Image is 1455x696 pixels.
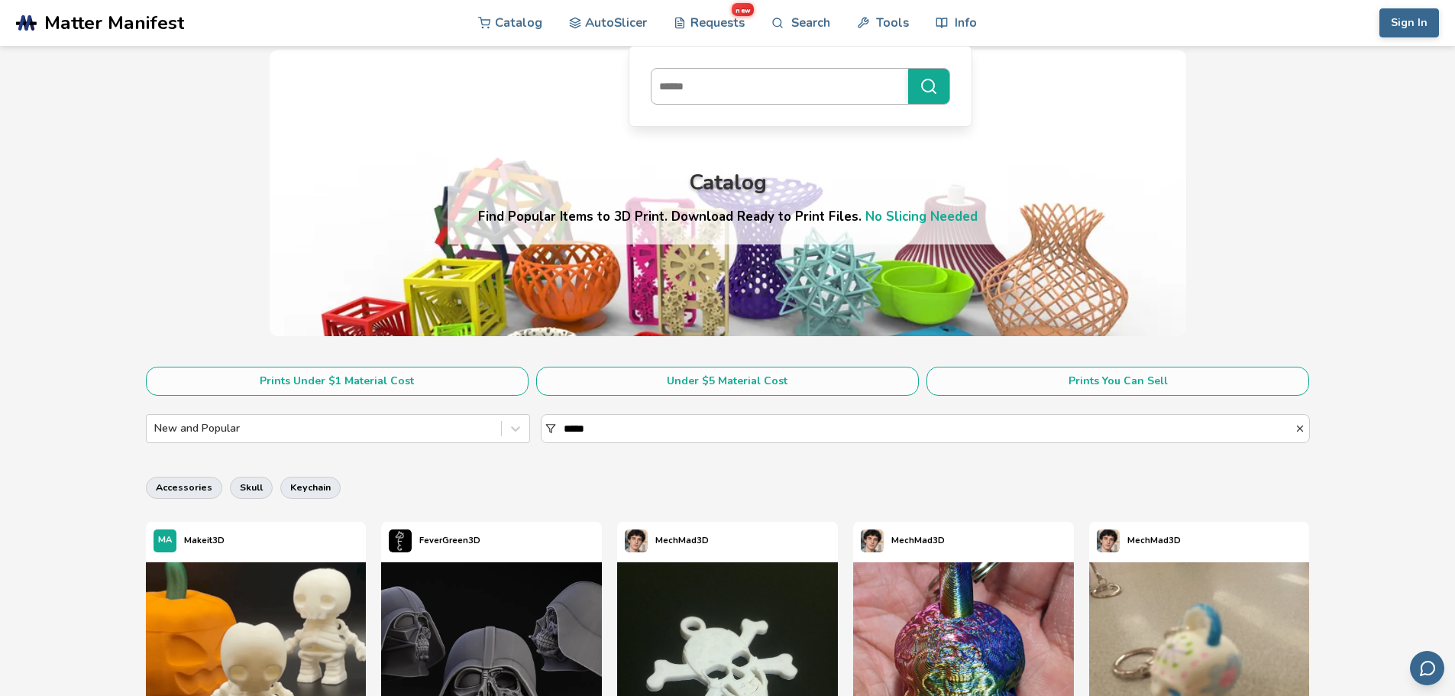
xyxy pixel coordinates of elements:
p: MechMad3D [891,533,945,549]
a: MAMakeit3D [146,522,232,560]
p: MechMad3D [655,533,709,549]
img: MechMad3D's profile [625,529,648,552]
a: MechMad3D's profileMechMad3D [617,522,716,560]
span: new [732,3,754,16]
a: MechMad3D's profileMechMad3D [853,522,952,560]
button: keychain [280,477,341,498]
span: MA [158,536,172,545]
p: MechMad3D [1127,533,1181,549]
a: FeverGreen3D's profileFeverGreen3D [381,522,488,560]
input: New and Popular [154,422,157,435]
a: MechMad3D's profileMechMad3D [1089,522,1188,560]
img: MechMad3D's profile [861,529,884,552]
button: Sign In [1379,8,1439,37]
a: No Slicing Needed [865,208,978,225]
div: Catalog [689,171,767,195]
span: Matter Manifest [44,12,184,34]
img: MechMad3D's profile [1097,529,1120,552]
h4: Find Popular Items to 3D Print. Download Ready to Print Files. [478,208,978,225]
button: skull [230,477,273,498]
p: FeverGreen3D [419,533,480,549]
button: Send feedback via email [1410,651,1444,685]
button: Under $5 Material Cost [536,367,919,396]
button: Prints You Can Sell [926,367,1309,396]
img: FeverGreen3D's profile [389,529,412,552]
button: accessories [146,477,222,498]
p: Makeit3D [184,533,225,549]
button: Prints Under $1 Material Cost [146,367,529,396]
